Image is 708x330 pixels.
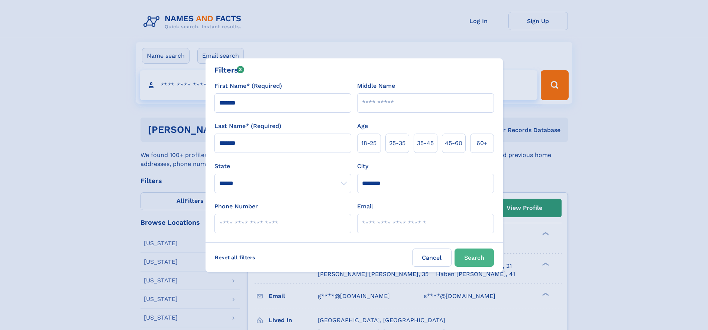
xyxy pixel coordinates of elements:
[214,81,282,90] label: First Name* (Required)
[357,122,368,131] label: Age
[214,64,245,76] div: Filters
[357,202,373,211] label: Email
[455,249,494,267] button: Search
[357,162,368,171] label: City
[412,249,452,267] label: Cancel
[417,139,434,148] span: 35‑45
[445,139,462,148] span: 45‑60
[214,202,258,211] label: Phone Number
[210,249,260,266] label: Reset all filters
[357,81,395,90] label: Middle Name
[214,162,351,171] label: State
[361,139,376,148] span: 18‑25
[476,139,488,148] span: 60+
[214,122,281,131] label: Last Name* (Required)
[389,139,405,148] span: 25‑35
